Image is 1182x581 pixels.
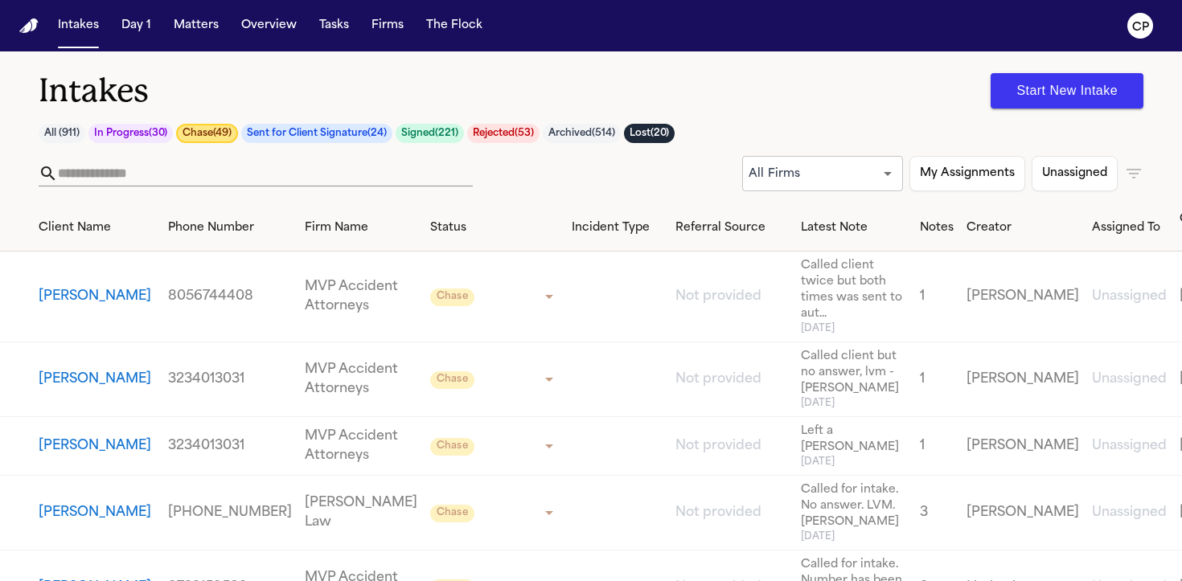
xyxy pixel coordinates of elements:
span: Left a [PERSON_NAME] [801,423,907,456]
a: View details for Tillie Gabaldon [1092,370,1167,389]
span: 1 [920,290,925,303]
a: View details for Tamar Echols [801,482,907,543]
a: View details for Sergio Cordoba [920,287,954,306]
button: Tasks [313,11,355,40]
button: Sent for Client Signature(24) [241,124,392,143]
button: The Flock [420,11,489,40]
span: Unassigned [1092,290,1167,303]
a: View details for Sergio Cordoba [675,287,788,306]
span: Chase [430,371,474,389]
a: View details for Tillie Gabaldon [920,436,954,456]
a: View details for Tillie Gabaldon [675,436,788,456]
a: View details for Tillie Gabaldon [675,370,788,389]
a: View details for Tamar Echols [168,503,292,522]
a: View details for Sergio Cordoba [168,287,292,306]
a: View details for Tamar Echols [967,503,1079,522]
a: View details for Tillie Gabaldon [168,436,292,456]
div: Incident Type [572,219,663,236]
div: Client Name [39,219,155,236]
a: View details for Tillie Gabaldon [305,360,417,399]
button: Signed(221) [396,124,464,143]
a: View details for Tillie Gabaldon [967,436,1079,456]
a: View details for Sergio Cordoba [1092,287,1167,306]
div: Status [430,219,559,236]
span: [DATE] [801,530,907,543]
span: Not provided [675,290,761,303]
div: Update intake status [430,368,559,391]
span: Chase [430,288,474,306]
div: Notes [920,219,954,236]
h1: Intakes [39,71,149,111]
span: Called client twice but both times was sent to aut... [801,258,907,322]
a: View details for Tillie Gabaldon [39,436,155,456]
div: Referral Source [675,219,788,236]
button: My Assignments [909,156,1025,191]
a: View details for Tillie Gabaldon [168,370,292,389]
span: Unassigned [1092,440,1167,452]
button: Archived(514) [543,124,621,143]
a: View details for Tamar Echols [39,503,155,522]
a: View details for Tillie Gabaldon [801,423,907,468]
a: View details for Sergio Cordoba [801,258,907,335]
button: View details for Tamar Echols [39,503,151,522]
button: Lost(20) [624,124,675,143]
span: Unassigned [1092,506,1167,519]
span: [DATE] [801,397,907,410]
button: View details for Tillie Gabaldon [39,370,151,389]
text: CP [1132,22,1149,33]
span: [DATE] [801,322,907,335]
span: [DATE] [801,456,907,468]
span: Called for intake. No answer. LVM. [PERSON_NAME] [801,482,907,530]
button: In Progress(30) [88,124,173,143]
a: View details for Tillie Gabaldon [39,370,155,389]
button: Unassigned [1032,156,1118,191]
a: View details for Tamar Echols [675,503,788,522]
a: View details for Sergio Cordoba [967,287,1079,306]
span: Not provided [675,373,761,386]
button: All (911) [39,124,85,143]
a: View details for Tillie Gabaldon [305,427,417,465]
a: View details for Tillie Gabaldon [1092,436,1167,456]
button: Day 1 [115,11,158,40]
div: Latest Note [801,219,907,236]
button: Intakes [51,11,105,40]
button: View details for Sergio Cordoba [39,287,151,306]
a: View details for Tamar Echols [305,493,417,532]
button: Rejected(53) [467,124,540,143]
span: 1 [920,440,925,452]
a: Home [19,18,39,34]
span: 1 [920,373,925,386]
a: View details for Sergio Cordoba [305,277,417,316]
img: Finch Logo [19,18,39,34]
div: Update intake status [430,501,559,524]
div: Update intake status [430,435,559,457]
button: Firms [365,11,410,40]
span: 3 [920,506,928,519]
button: Start New Intake [991,73,1143,108]
button: Chase(49) [176,124,238,143]
button: View details for Tillie Gabaldon [39,436,151,456]
div: Assigned To [1092,219,1167,236]
span: Chase [430,438,474,456]
button: Overview [235,11,303,40]
a: View details for Tillie Gabaldon [801,349,907,410]
span: Called client but no answer, lvm - [PERSON_NAME] [801,349,907,397]
span: Not provided [675,440,761,452]
div: Creator [967,219,1079,236]
div: Firm Name [305,219,417,236]
a: View details for Tillie Gabaldon [967,370,1079,389]
a: View details for Tillie Gabaldon [920,370,954,389]
a: View details for Sergio Cordoba [39,287,155,306]
button: Matters [167,11,225,40]
div: Phone Number [168,219,292,236]
div: Update intake status [430,285,559,308]
span: Not provided [675,506,761,519]
span: All Firms [749,168,800,180]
